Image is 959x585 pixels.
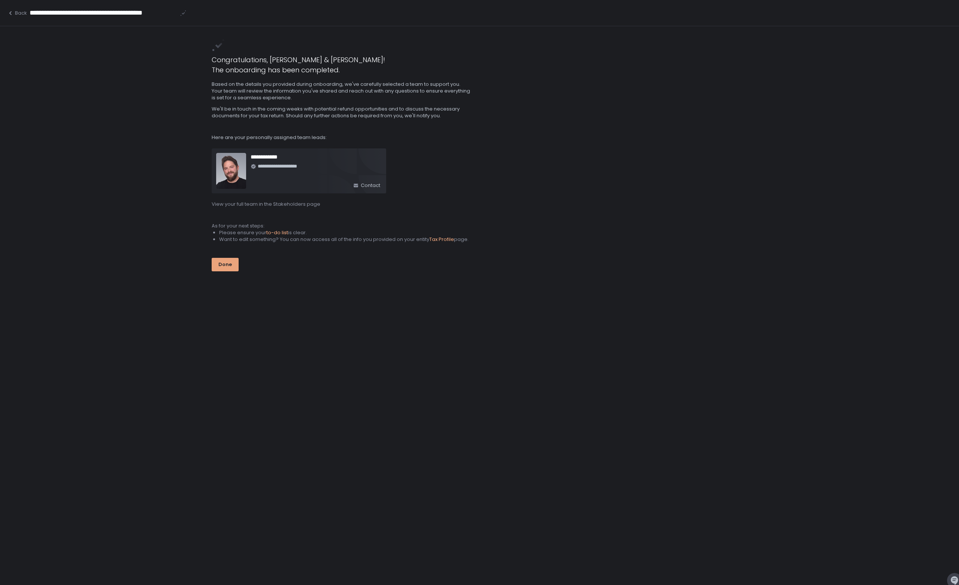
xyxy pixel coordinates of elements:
[212,81,471,101] span: Based on the details you provided during onboarding, we've carefully selected a team to support y...
[219,229,307,236] span: Please ensure your is clear.
[212,55,747,65] h1: Congratulations, [PERSON_NAME] & [PERSON_NAME]!
[212,222,264,229] span: As for your next steps:
[212,201,320,208] button: View your full team in the Stakeholders page
[266,229,288,236] span: to-do list
[7,10,27,16] button: Back
[212,106,471,119] span: We'll be in touch in the coming weeks with potential refund opportunities and to discuss the nece...
[429,236,454,243] span: Tax Profile
[212,258,239,271] button: Done
[219,236,469,243] span: Want to edit something? You can now access all of the info you provided on your entity page.
[212,134,747,141] span: Here are your personally assigned team leads:
[218,261,232,268] div: Done
[212,65,747,75] h1: The onboarding has been completed.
